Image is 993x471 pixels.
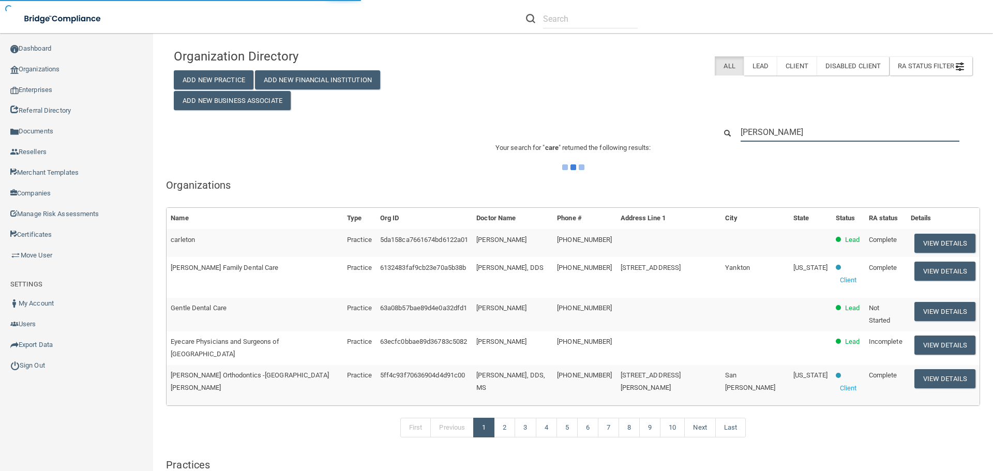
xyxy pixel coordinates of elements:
th: Doctor Name [472,208,553,229]
img: ic-search.3b580494.png [526,14,535,23]
h5: Organizations [166,179,980,191]
span: 6132483faf9cb23e70a5b38b [380,264,466,271]
th: RA status [865,208,907,229]
label: Lead [744,56,777,75]
span: [PERSON_NAME] Family Dental Care [171,264,278,271]
img: briefcase.64adab9b.png [10,250,21,261]
p: Client [840,274,857,286]
span: 63a08b57bae89d4e0a32dfd1 [380,304,467,312]
th: City [721,208,789,229]
button: Add New Financial Institution [255,70,380,89]
span: [PERSON_NAME] Orthodontics -[GEOGRAPHIC_DATA][PERSON_NAME] [171,371,329,391]
span: [PERSON_NAME], DDS [476,264,544,271]
img: icon-export.b9366987.png [10,341,19,349]
p: Client [840,382,857,394]
img: icon-documents.8dae5593.png [10,128,19,136]
th: State [789,208,832,229]
p: Lead [845,302,860,314]
span: Eyecare Physicians and Surgeons of [GEOGRAPHIC_DATA] [171,338,279,358]
a: 7 [598,418,619,437]
span: [PHONE_NUMBER] [557,304,612,312]
th: Org ID [376,208,472,229]
span: Practice [347,338,372,345]
p: Lead [845,336,860,348]
h5: Practices [166,459,980,470]
img: ic_reseller.de258add.png [10,148,19,156]
button: View Details [914,262,975,281]
p: Your search for " " returned the following results: [166,142,980,154]
span: Practice [347,264,372,271]
span: care [545,144,559,151]
span: [US_STATE] [793,371,827,379]
span: 63ecfc0bbae89d36783c5082 [380,338,467,345]
th: Type [343,208,376,229]
span: Complete [869,264,897,271]
th: Details [907,208,980,229]
span: [PERSON_NAME], DDS, MS [476,371,545,391]
span: 5ff4c93f70636904d4d91c00 [380,371,465,379]
span: carleton [171,236,195,244]
button: View Details [914,302,975,321]
button: View Details [914,234,975,253]
span: Not Started [869,304,891,324]
a: 1 [473,418,494,437]
a: 5 [556,418,578,437]
span: [PERSON_NAME] [476,304,526,312]
th: Address Line 1 [616,208,721,229]
img: icon-filter@2x.21656d0b.png [956,63,964,71]
span: Yankton [725,264,750,271]
span: 5da158ca7661674bd6122a01 [380,236,468,244]
p: Lead [845,234,860,246]
a: First [400,418,431,437]
a: 2 [494,418,515,437]
span: [STREET_ADDRESS][PERSON_NAME] [621,371,681,391]
a: Previous [430,418,474,437]
h4: Organization Directory [174,50,430,63]
th: Phone # [553,208,616,229]
span: [STREET_ADDRESS] [621,264,681,271]
img: bridge_compliance_login_screen.278c3ca4.svg [16,8,111,29]
span: [PHONE_NUMBER] [557,236,612,244]
span: [PHONE_NUMBER] [557,338,612,345]
a: 3 [515,418,536,437]
img: ic_dashboard_dark.d01f4a41.png [10,45,19,53]
label: SETTINGS [10,278,42,291]
button: View Details [914,369,975,388]
span: Complete [869,371,897,379]
span: [PHONE_NUMBER] [557,371,612,379]
iframe: Drift Widget Chat Controller [814,398,981,439]
a: 8 [619,418,640,437]
label: All [715,56,743,75]
input: Search [741,123,959,142]
a: Next [684,418,715,437]
img: organization-icon.f8decf85.png [10,66,19,74]
button: Add New Practice [174,70,253,89]
th: Status [832,208,865,229]
a: 4 [536,418,557,437]
span: [PHONE_NUMBER] [557,264,612,271]
a: 10 [660,418,685,437]
button: View Details [914,336,975,355]
label: Disabled Client [817,56,890,75]
span: [US_STATE] [793,264,827,271]
span: Practice [347,304,372,312]
img: ajax-loader.4d491dd7.gif [562,164,584,170]
span: Incomplete [869,338,902,345]
a: 9 [639,418,660,437]
th: Name [167,208,343,229]
span: RA Status Filter [898,62,964,70]
img: ic_power_dark.7ecde6b1.png [10,361,20,370]
img: enterprise.0d942306.png [10,87,19,94]
span: Complete [869,236,897,244]
span: [PERSON_NAME] [476,236,526,244]
span: Practice [347,236,372,244]
button: Add New Business Associate [174,91,291,110]
span: San [PERSON_NAME] [725,371,775,391]
img: ic_user_dark.df1a06c3.png [10,299,19,308]
img: icon-users.e205127d.png [10,320,19,328]
span: Practice [347,371,372,379]
input: Search [543,9,638,28]
a: Last [715,418,746,437]
span: [PERSON_NAME] [476,338,526,345]
label: Client [777,56,817,75]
